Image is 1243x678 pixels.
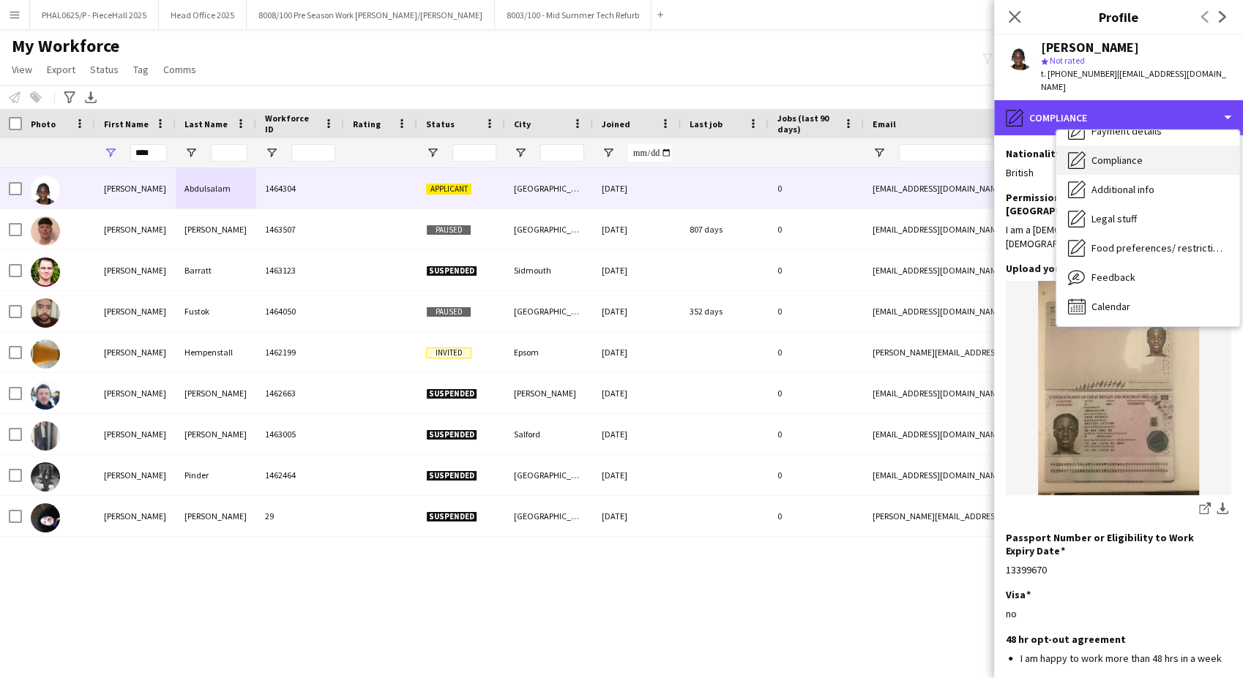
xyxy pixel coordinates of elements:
span: Paused [426,225,471,236]
div: [PERSON_NAME] [505,373,593,413]
div: 1463123 [256,250,344,290]
img: IMG_0923.jpeg [1006,281,1231,495]
button: Open Filter Menu [184,146,198,159]
div: 1464050 [256,291,344,331]
span: Email [873,118,896,129]
div: 1463507 [256,209,344,249]
span: Suspended [426,470,477,481]
span: Suspended [426,388,477,399]
a: Comms [157,60,202,79]
button: Open Filter Menu [426,146,439,159]
div: [PERSON_NAME] [95,250,176,290]
div: 13399670 [1006,563,1231,576]
span: Export [47,63,75,76]
div: [PERSON_NAME] [95,291,176,331]
span: Payment details [1091,124,1162,138]
div: 0 [769,496,864,536]
app-action-btn: Export XLSX [82,88,100,106]
div: [EMAIL_ADDRESS][DOMAIN_NAME] [864,455,1157,495]
span: My Workforce [12,35,119,57]
div: Pinder [176,455,256,495]
input: Status Filter Input [452,144,496,162]
div: [PERSON_NAME] [176,373,256,413]
div: 807 days [681,209,769,249]
div: [PERSON_NAME][EMAIL_ADDRESS][DOMAIN_NAME] [864,496,1157,536]
span: Tag [133,63,149,76]
div: [PERSON_NAME] [1041,41,1139,54]
button: Open Filter Menu [104,146,117,159]
span: Calendar [1091,300,1130,313]
button: 8003/100 - Mid Summer Tech Refurb [495,1,652,29]
div: Salford [505,414,593,454]
app-action-btn: Advanced filters [61,88,78,106]
button: Open Filter Menu [265,146,278,159]
h3: Nationality [1006,147,1066,160]
span: View [12,63,32,76]
span: Joined [602,118,630,129]
span: Jobs (last 90 days) [777,113,837,135]
div: Hempenstall [176,332,256,372]
input: Email Filter Input [899,144,1148,162]
div: [DATE] [593,373,681,413]
div: [PERSON_NAME] [95,455,176,495]
a: View [6,60,38,79]
h3: Permission to Work in the [GEOGRAPHIC_DATA] [1006,191,1220,217]
div: [DATE] [593,414,681,454]
div: [GEOGRAPHIC_DATA] [505,168,593,208]
div: [DATE] [593,455,681,495]
div: 1463005 [256,414,344,454]
div: [GEOGRAPHIC_DATA] [505,496,593,536]
div: [DATE] [593,496,681,536]
input: Joined Filter Input [628,144,672,162]
img: Adam Anderson [31,216,60,246]
div: 0 [769,373,864,413]
div: 0 [769,455,864,495]
div: 0 [769,414,864,454]
span: Last Name [184,118,228,129]
input: First Name Filter Input [130,144,167,162]
input: Workforce ID Filter Input [291,144,335,162]
div: [PERSON_NAME] [95,496,176,536]
div: [EMAIL_ADDRESS][DOMAIN_NAME] [864,209,1157,249]
div: Sidmouth [505,250,593,290]
button: Open Filter Menu [602,146,615,159]
h3: Upload your passport [1006,262,1118,275]
span: Last job [690,118,723,129]
div: 1464304 [256,168,344,208]
div: Fustok [176,291,256,331]
span: Photo [31,118,56,129]
div: [PERSON_NAME] [95,168,176,208]
div: 29 [256,496,344,536]
span: Invited [426,347,471,358]
h3: Passport Number or Eligibility to Work Expiry Date [1006,531,1220,557]
div: [DATE] [593,332,681,372]
input: City Filter Input [540,144,584,162]
li: I am happy to work more than 48 hrs in a week [1020,652,1231,665]
div: [GEOGRAPHIC_DATA] [505,291,593,331]
div: 0 [769,168,864,208]
span: Comms [163,63,196,76]
a: Status [84,60,124,79]
div: [PERSON_NAME] [95,209,176,249]
div: [PERSON_NAME][EMAIL_ADDRESS][DOMAIN_NAME] [864,332,1157,372]
span: Status [426,118,455,129]
div: [EMAIL_ADDRESS][DOMAIN_NAME] [864,291,1157,331]
div: Abdulsalam [176,168,256,208]
span: Compliance [1091,154,1143,167]
span: | [EMAIL_ADDRESS][DOMAIN_NAME] [1041,68,1226,92]
div: [DATE] [593,250,681,290]
div: [DATE] [593,291,681,331]
span: First Name [104,118,149,129]
button: Head Office 2025 [159,1,247,29]
div: Compliance [994,100,1243,135]
input: Last Name Filter Input [211,144,247,162]
div: [PERSON_NAME] [176,496,256,536]
span: Rating [353,118,381,129]
div: British [1006,166,1231,179]
div: [EMAIL_ADDRESS][DOMAIN_NAME] [864,414,1157,454]
div: [PERSON_NAME] [176,209,256,249]
div: 1462464 [256,455,344,495]
span: Additional info [1091,183,1154,196]
span: Suspended [426,429,477,440]
span: Paused [426,306,471,317]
